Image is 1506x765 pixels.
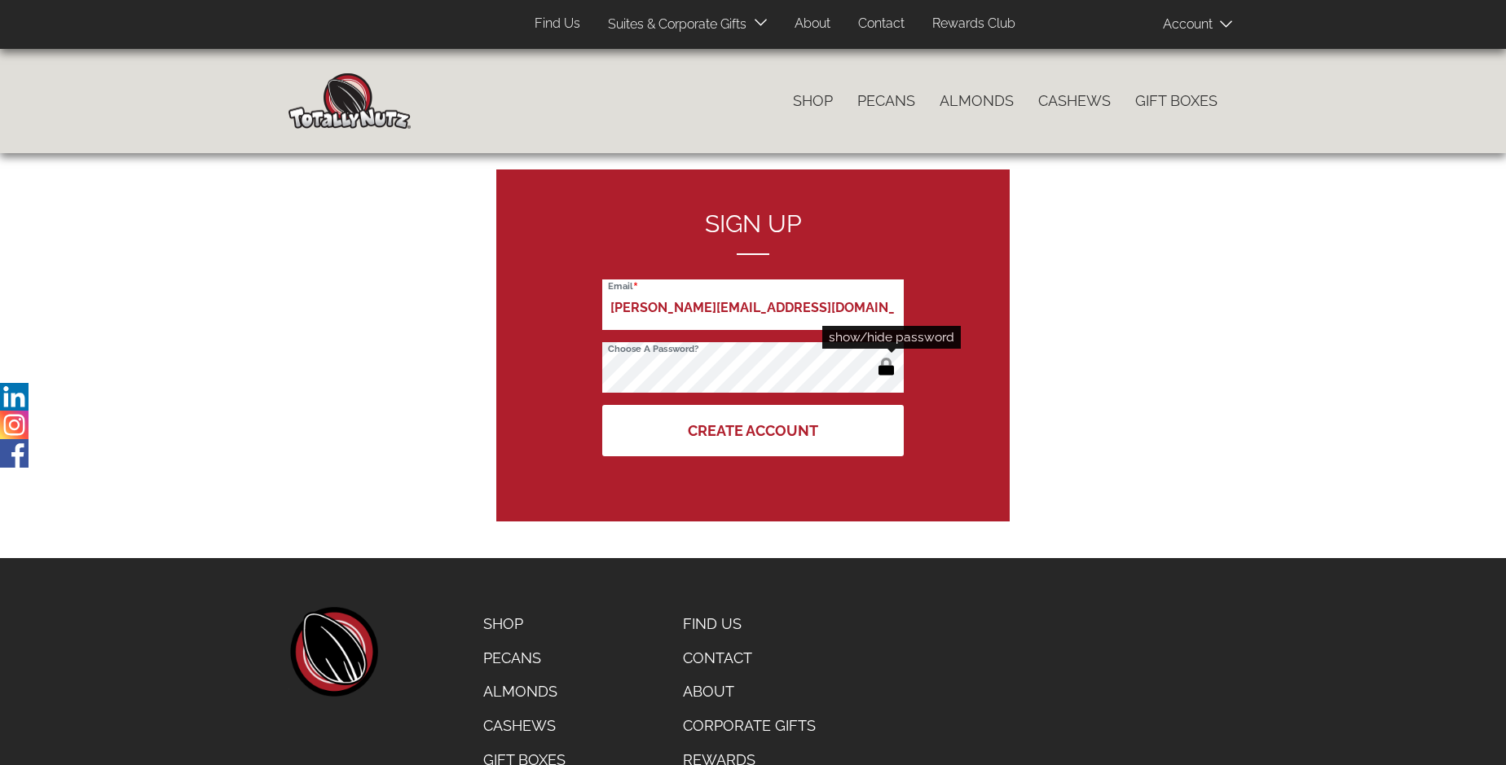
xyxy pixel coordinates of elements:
a: Cashews [1026,84,1123,118]
a: home [288,607,378,697]
a: Shop [471,607,578,641]
a: About [782,8,843,40]
div: show/hide password [822,326,961,349]
a: About [671,675,831,709]
a: Contact [671,641,831,675]
input: Email [602,279,904,330]
a: Rewards Club [920,8,1028,40]
a: Cashews [471,709,578,743]
a: Shop [781,84,845,118]
span: Products [321,12,374,36]
a: Gift Boxes [1123,84,1230,118]
a: Contact [846,8,917,40]
a: Pecans [471,641,578,675]
button: Create Account [602,405,904,456]
img: Home [288,73,411,129]
a: Suites & Corporate Gifts [596,9,751,41]
a: Find Us [671,607,831,641]
h2: Sign up [602,210,904,255]
a: Corporate Gifts [671,709,831,743]
a: Almonds [471,675,578,709]
a: Find Us [522,8,592,40]
a: Almonds [927,84,1026,118]
a: Pecans [845,84,927,118]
